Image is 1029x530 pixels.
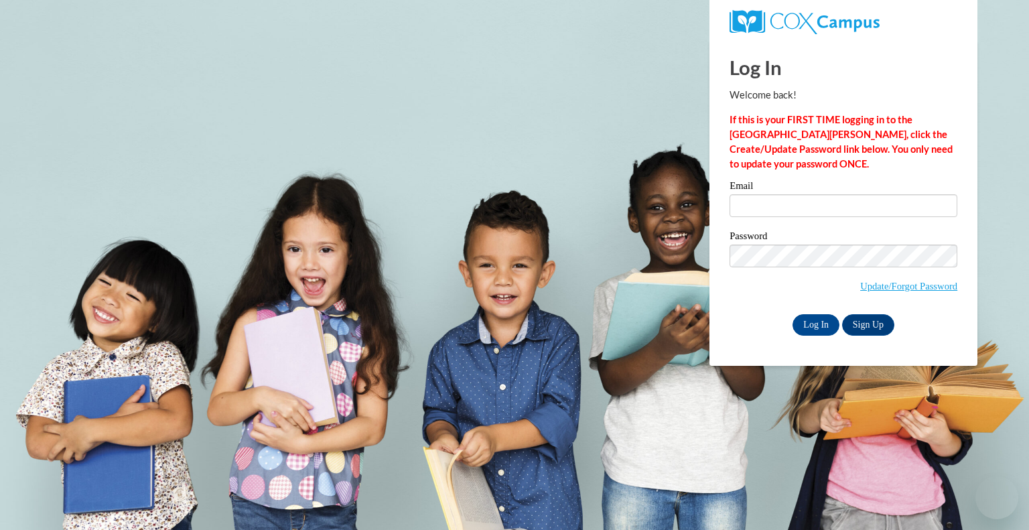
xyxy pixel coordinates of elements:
a: Sign Up [842,314,894,336]
input: Log In [793,314,839,336]
h1: Log In [730,54,957,81]
a: COX Campus [730,10,957,34]
label: Email [730,181,957,194]
a: Update/Forgot Password [860,281,957,291]
img: COX Campus [730,10,880,34]
label: Password [730,231,957,245]
iframe: Button to launch messaging window [975,476,1018,519]
p: Welcome back! [730,88,957,103]
strong: If this is your FIRST TIME logging in to the [GEOGRAPHIC_DATA][PERSON_NAME], click the Create/Upd... [730,114,953,170]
